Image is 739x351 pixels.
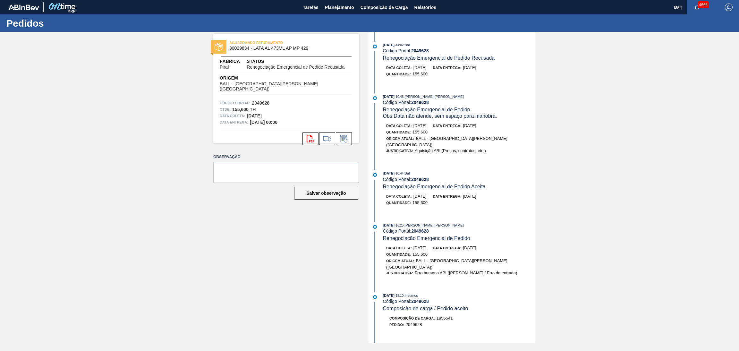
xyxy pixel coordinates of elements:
h1: Pedidos [6,20,120,27]
span: : Ball [403,171,410,175]
img: atual [373,45,377,48]
span: Data entrega: [220,119,248,125]
span: 4666 [698,1,709,8]
span: [DATE] [383,171,395,175]
button: Salvar observação [294,187,358,200]
span: - 14:02 [395,43,403,47]
span: Data coleta: [220,113,245,119]
span: - 18:10 [395,294,403,297]
span: Pedido : [389,323,404,327]
img: Logout [725,4,733,11]
span: Data entrega: [433,194,462,198]
button: Notificações [687,3,707,12]
div: Informar alteração no pedido [336,132,352,145]
span: Composição de Carga [361,4,408,11]
span: Erro humano ABI ([PERSON_NAME] / Erro de entrada) [415,270,517,275]
span: [DATE] [413,194,427,199]
div: Código Portal: [383,228,535,234]
span: Obs: Data não atende, sem espaço para manobra. [383,113,497,119]
span: Data entrega: [433,124,462,128]
span: Código Portal: [220,100,251,106]
img: atual [373,225,377,229]
span: Renegociação Emergencial de Pedido Recusada [247,65,344,70]
span: Data coleta: [386,66,412,70]
span: Renegociação Emergencial de Pedido [383,235,470,241]
div: Código Portal: [383,177,535,182]
div: Abrir arquivo PDF [302,132,319,145]
span: Quantidade : [386,130,411,134]
span: [DATE] [383,43,395,47]
span: : [PERSON_NAME] [PERSON_NAME] [403,223,463,227]
span: Planejamento [325,4,354,11]
span: BALL - [GEOGRAPHIC_DATA][PERSON_NAME] ([GEOGRAPHIC_DATA]) [220,81,353,91]
span: : Ball [403,43,410,47]
span: [DATE] [463,245,476,250]
span: [DATE] [413,245,427,250]
span: Quantidade : [386,201,411,205]
span: Origem [220,75,353,81]
span: Fábrica [220,58,247,65]
span: BALL - [GEOGRAPHIC_DATA][PERSON_NAME] ([GEOGRAPHIC_DATA]) [386,258,507,270]
label: Observação [213,152,359,162]
span: 155,600 [412,252,428,257]
img: TNhmsLtSVTkK8tSr43FrP2fwEKptu5GPRR3wAAAABJRU5ErkJggg== [8,4,39,10]
span: - 16:25 [395,224,403,227]
span: Justificativa: [386,271,413,275]
span: Data coleta: [386,246,412,250]
strong: [DATE] [247,113,262,118]
strong: 2049628 [411,48,429,53]
span: [DATE] [413,123,427,128]
span: Qtde : [220,106,231,113]
span: Origem Atual: [386,259,414,263]
span: 2049628 [406,322,422,327]
div: Código Portal: [383,299,535,304]
span: Composicão de carga / Pedido aceito [383,306,468,311]
span: - 10:44 [395,172,403,175]
span: [DATE] [463,65,476,70]
div: Ir para Composição de Carga [319,132,335,145]
span: [DATE] [383,294,395,297]
span: [DATE] [383,95,395,98]
strong: 2049628 [411,177,429,182]
span: - 10:45 [395,95,403,98]
img: status [215,43,223,51]
div: Código Portal: [383,48,535,53]
span: BALL - [GEOGRAPHIC_DATA][PERSON_NAME] ([GEOGRAPHIC_DATA]) [386,136,507,147]
span: Quantidade : [386,253,411,256]
span: [DATE] [383,223,395,227]
span: AGUARDANDO FATURAMENTO [229,39,319,46]
span: 155,600 [412,130,428,134]
span: [DATE] [463,194,476,199]
strong: 2049628 [252,100,270,106]
span: Data entrega: [433,246,462,250]
span: Renegociação Emergencial de Pedido Aceita [383,184,486,189]
span: : [PERSON_NAME] [PERSON_NAME] [403,95,463,98]
span: : Insumos [403,294,418,297]
span: 155,600 [412,72,428,76]
span: [DATE] [463,123,476,128]
span: Status [247,58,353,65]
img: atual [373,173,377,177]
span: Tarefas [303,4,319,11]
span: Data entrega: [433,66,462,70]
div: Código Portal: [383,100,535,105]
span: [DATE] [413,65,427,70]
span: Origem Atual: [386,137,414,141]
span: Aquisição ABI (Preços, contratos, etc.) [415,148,486,153]
span: Renegociação Emergencial de Pedido [383,107,470,112]
span: Quantidade : [386,72,411,76]
span: 155,600 [412,200,428,205]
span: Renegociação Emergencial de Pedido Recusada [383,55,495,61]
span: 30029834 - LATA AL 473ML AP MP 429 [229,46,346,51]
span: Relatórios [414,4,436,11]
span: Data coleta: [386,194,412,198]
strong: 2049628 [411,100,429,105]
span: 1856541 [437,316,453,321]
strong: 155,600 TH [232,107,256,112]
strong: [DATE] 00:00 [250,120,277,125]
span: Composição de Carga : [389,316,435,320]
span: Justificativa: [386,149,413,153]
strong: 2049628 [411,299,429,304]
span: Piraí [220,65,229,70]
img: atual [373,96,377,100]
